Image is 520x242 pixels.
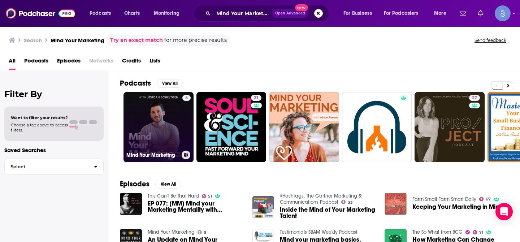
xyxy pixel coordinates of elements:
a: 31 [196,92,266,162]
a: 8 [182,95,191,101]
span: 51 [208,195,212,198]
p: Saved Searches [4,147,104,154]
a: Inside the Mind of Your Marketing Talent [280,207,376,219]
a: 27 [469,95,480,101]
button: open menu [338,8,381,19]
a: Episodes [57,55,81,70]
span: Choose a tab above to access filters. [11,122,68,133]
h3: Search [24,37,42,44]
img: User Profile [495,5,511,21]
button: View All [155,180,181,189]
h3: Mind Your Marketing [51,37,104,44]
button: Select [4,159,104,175]
span: More [434,8,446,18]
span: 8 [185,95,188,102]
a: EP 077: [MM] Mind your Marketing Mentality with Nikki Shefchik [148,200,244,213]
a: This Can't Be That Hard [148,193,199,199]
span: EP 077: [MM] Mind your Marketing Mentality with [PERSON_NAME] [148,200,244,213]
a: 27 [415,92,485,162]
h3: Mind Your Marketing [126,152,179,158]
span: Networks [89,55,113,70]
span: 27 [472,95,477,102]
span: New [295,4,308,11]
a: Mind Your Marketing [148,229,195,235]
img: Inside the Mind of Your Marketing Talent [252,196,274,218]
a: 51 [202,194,212,198]
h2: Filter By [4,89,104,99]
span: Charts [124,8,140,18]
a: Charts [120,8,144,19]
a: Show notifications dropdown [475,7,486,20]
a: Testimonials SBAM Weekly Podcast [280,229,357,235]
img: Podchaser - Follow, Share and Rate Podcasts [6,7,75,20]
span: For Business [343,8,372,18]
span: Want to filter your results? [11,115,68,120]
h2: Podcasts [120,79,151,88]
a: Farm Small Farm Smart Daily [412,196,476,202]
button: open menu [429,8,455,19]
span: 31 [254,95,259,102]
div: Search podcasts, credits, & more... [200,5,336,22]
span: for more precise results [164,36,227,44]
span: 71 [479,231,483,234]
img: Keeping Your Marketing in Mind [385,193,407,215]
span: Open Advanced [275,12,305,15]
a: Show notifications dropdown [457,7,469,20]
a: 8Mind Your Marketing [123,92,194,162]
a: Podcasts [24,55,48,70]
span: Logged in as Spiral5-G1 [495,5,511,21]
button: Show profile menu [495,5,511,21]
a: 31 [251,95,261,101]
span: 67 [486,198,491,201]
span: Select [5,164,88,169]
a: #Hashtags, The Gartner Marketing & Communications Podcast [280,193,362,205]
button: open menu [84,8,120,19]
a: PodcastsView All [120,79,183,88]
a: 33 [341,200,353,204]
a: 8 [198,230,207,234]
a: EpisodesView All [120,180,181,189]
a: Lists [149,55,160,70]
a: The So What from BCG [412,229,463,235]
button: Send feedback [472,37,508,43]
button: open menu [149,8,189,19]
span: 33 [348,201,353,204]
input: Search podcasts, credits, & more... [213,8,272,19]
a: Keeping Your Marketing in Mind [412,204,503,210]
div: Open Intercom Messenger [495,203,513,220]
button: Open AdvancedNew [272,9,308,18]
a: 71 [473,230,483,234]
a: Try an exact match [110,36,163,44]
button: open menu [379,8,429,19]
span: Podcasts [90,8,111,18]
img: EP 077: [MM] Mind your Marketing Mentality with Nikki Shefchik [120,193,142,215]
span: 8 [204,231,206,234]
button: View All [157,79,183,88]
a: Credits [122,55,141,70]
span: For Podcasters [384,8,419,18]
a: 67 [479,197,491,201]
h2: Episodes [120,180,149,189]
span: Monitoring [154,8,179,18]
a: All [9,55,16,70]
